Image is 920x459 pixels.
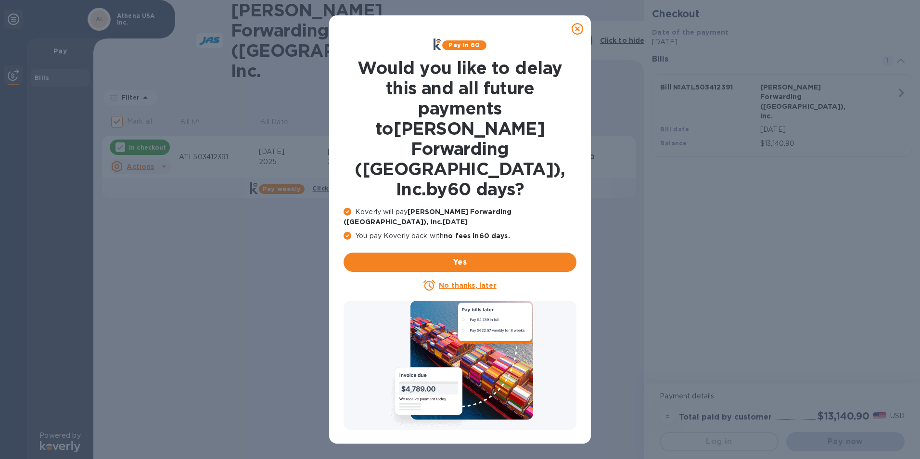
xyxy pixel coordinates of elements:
span: Yes [351,256,569,268]
p: Koverly will pay [344,207,576,227]
button: Yes [344,253,576,272]
b: [PERSON_NAME] Forwarding ([GEOGRAPHIC_DATA]), Inc. [DATE] [344,208,511,226]
p: You pay Koverly back with [344,231,576,241]
b: no fees in 60 days . [444,232,510,240]
u: No thanks, later [439,281,496,289]
b: Pay in 60 [448,41,480,49]
h1: Would you like to delay this and all future payments to [PERSON_NAME] Forwarding ([GEOGRAPHIC_DAT... [344,58,576,199]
